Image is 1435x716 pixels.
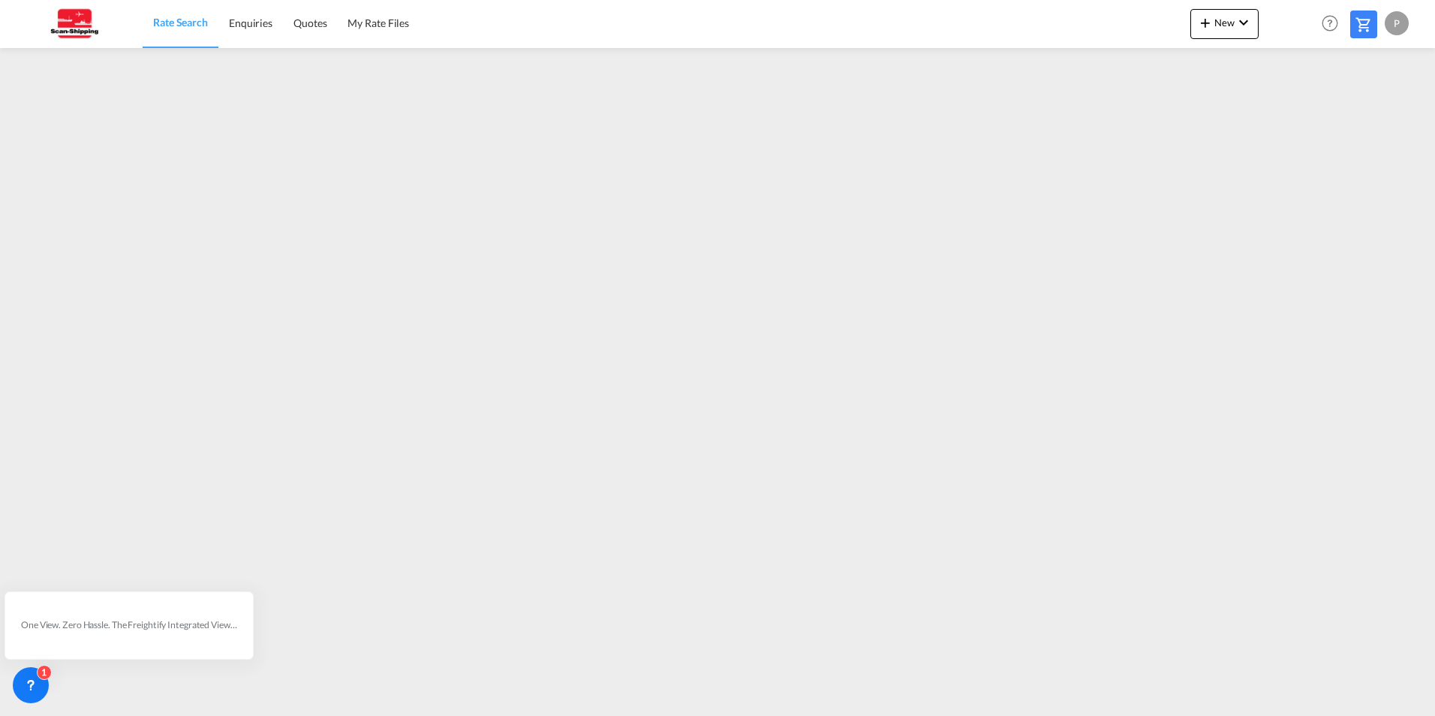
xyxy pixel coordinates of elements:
div: P [1385,11,1409,35]
md-icon: icon-plus 400-fg [1196,14,1214,32]
md-icon: icon-chevron-down [1235,14,1253,32]
span: Rate Search [153,16,208,29]
span: Help [1317,11,1343,36]
span: New [1196,17,1253,29]
div: Help [1317,11,1350,38]
span: Quotes [293,17,326,29]
span: My Rate Files [347,17,409,29]
button: icon-plus 400-fgNewicon-chevron-down [1190,9,1259,39]
img: 123b615026f311ee80dabbd30bc9e10f.jpg [23,7,124,41]
span: Enquiries [229,17,272,29]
